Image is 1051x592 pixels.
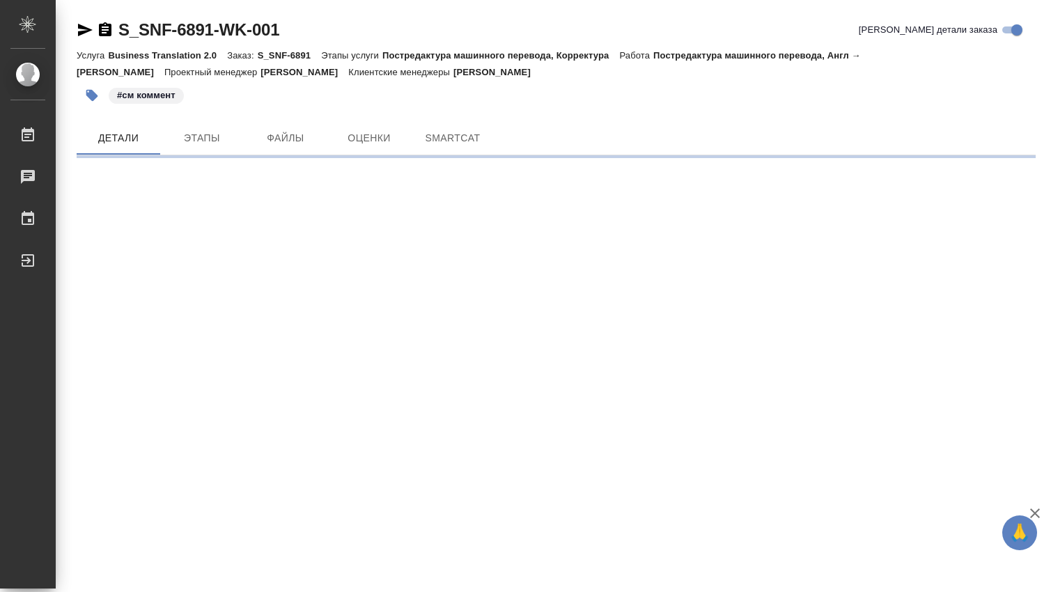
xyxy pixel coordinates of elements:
[77,22,93,38] button: Скопировать ссылку для ЯМессенджера
[227,50,257,61] p: Заказ:
[108,50,227,61] p: Business Translation 2.0
[258,50,322,61] p: S_SNF-6891
[164,67,260,77] p: Проектный менеджер
[252,130,319,147] span: Файлы
[1002,515,1037,550] button: 🙏
[77,80,107,111] button: Добавить тэг
[118,20,279,39] a: S_SNF-6891-WK-001
[453,67,541,77] p: [PERSON_NAME]
[336,130,403,147] span: Оценки
[859,23,997,37] span: [PERSON_NAME] детали заказа
[619,50,653,61] p: Работа
[382,50,619,61] p: Постредактура машинного перевода, Корректура
[321,50,382,61] p: Этапы услуги
[85,130,152,147] span: Детали
[77,50,108,61] p: Услуга
[1008,518,1031,547] span: 🙏
[117,88,176,102] p: #см коммент
[260,67,348,77] p: [PERSON_NAME]
[169,130,235,147] span: Этапы
[97,22,114,38] button: Скопировать ссылку
[348,67,453,77] p: Клиентские менеджеры
[419,130,486,147] span: SmartCat
[107,88,185,100] span: см коммент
